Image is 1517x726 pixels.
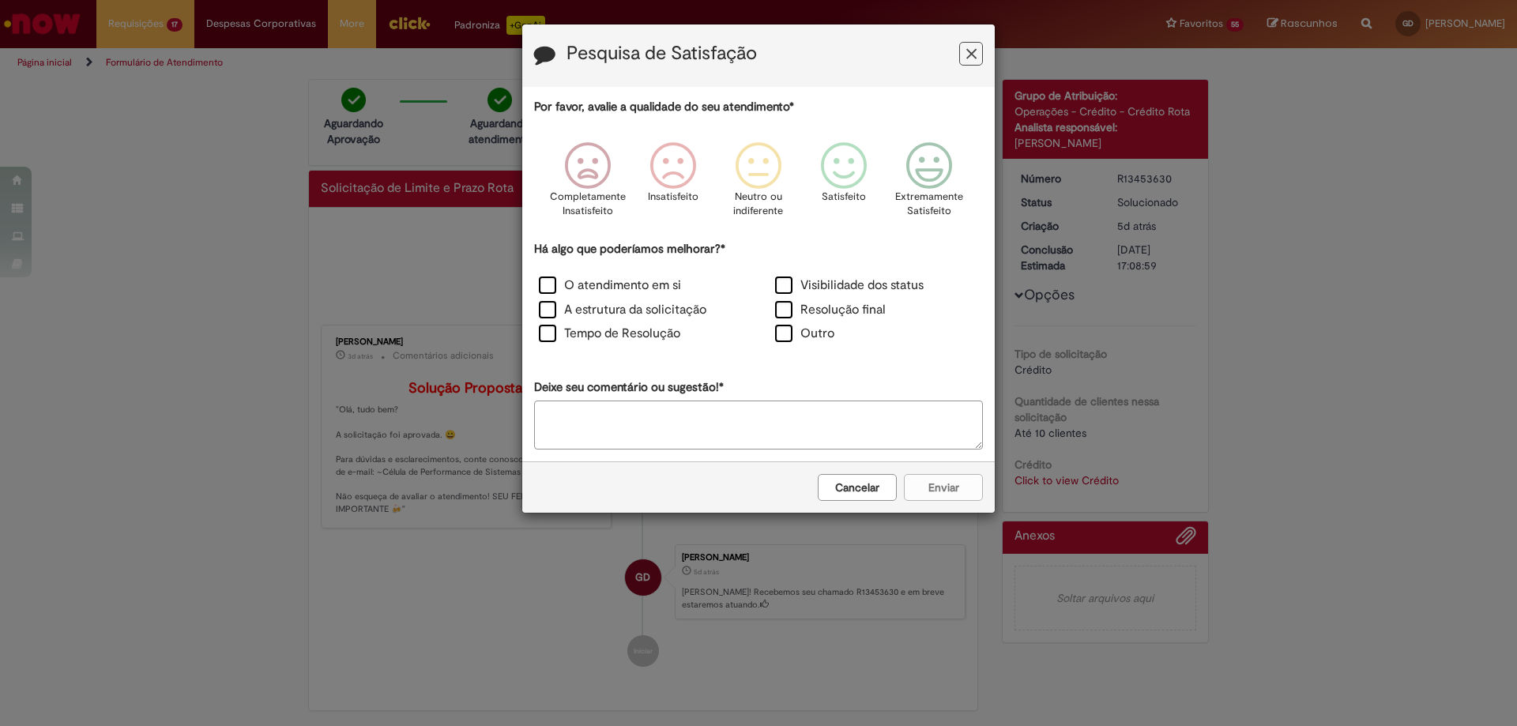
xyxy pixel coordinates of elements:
[822,190,866,205] p: Satisfeito
[539,301,706,319] label: A estrutura da solicitação
[775,276,924,295] label: Visibilidade dos status
[534,99,794,115] label: Por favor, avalie a qualidade do seu atendimento*
[730,190,787,219] p: Neutro ou indiferente
[889,130,969,239] div: Extremamente Satisfeito
[804,130,884,239] div: Satisfeito
[550,190,626,219] p: Completamente Insatisfeito
[648,190,698,205] p: Insatisfeito
[818,474,897,501] button: Cancelar
[539,276,681,295] label: O atendimento em si
[534,241,983,348] div: Há algo que poderíamos melhorar?*
[534,379,724,396] label: Deixe seu comentário ou sugestão!*
[547,130,627,239] div: Completamente Insatisfeito
[775,301,886,319] label: Resolução final
[539,325,680,343] label: Tempo de Resolução
[567,43,757,64] label: Pesquisa de Satisfação
[633,130,713,239] div: Insatisfeito
[895,190,963,219] p: Extremamente Satisfeito
[718,130,799,239] div: Neutro ou indiferente
[775,325,834,343] label: Outro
